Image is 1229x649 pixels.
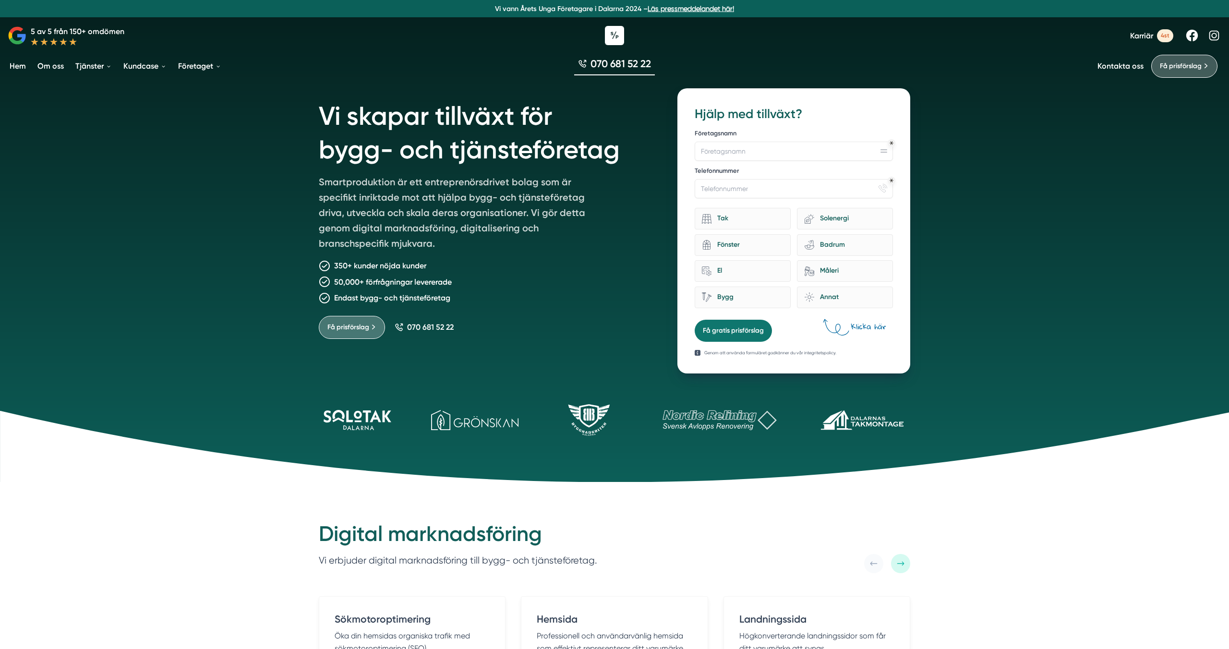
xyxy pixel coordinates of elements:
[1130,29,1173,42] a: Karriär 4st
[1097,61,1144,71] a: Kontakta oss
[695,179,893,198] input: Telefonnummer
[407,323,454,332] span: 070 681 52 22
[695,320,772,342] button: Få gratis prisförslag
[704,349,836,356] p: Genom att använda formuläret godkänner du vår integritetspolicy.
[25,25,106,33] div: Domain: [DOMAIN_NAME]
[334,292,450,304] p: Endast bygg- och tjänsteföretag
[890,141,893,145] div: Obligatoriskt
[574,57,655,75] a: 070 681 52 22
[36,61,86,68] div: Domain Overview
[15,15,23,23] img: logo_orange.svg
[890,179,893,182] div: Obligatoriskt
[106,61,162,68] div: Keywords by Traffic
[695,106,893,123] h3: Hjälp med tillväxt?
[27,15,47,23] div: v 4.0.25
[73,54,114,78] a: Tjänster
[327,322,369,333] span: Få prisförslag
[176,54,223,78] a: Företaget
[648,5,734,12] a: Läs pressmeddelandet här!
[31,25,124,37] p: 5 av 5 från 150+ omdömen
[739,612,894,630] h4: Landningssida
[319,316,385,339] a: Få prisförslag
[334,260,426,272] p: 350+ kunder nöjda kunder
[4,4,1225,13] p: Vi vann Årets Unga Företagare i Dalarna 2024 –
[695,129,893,140] label: Företagsnamn
[695,167,893,177] label: Telefonnummer
[319,520,597,553] h2: Digital marknadsföring
[15,25,23,33] img: website_grey.svg
[319,553,597,568] p: Vi erbjuder digital marknadsföring till bygg- och tjänsteföretag.
[590,57,651,71] span: 070 681 52 22
[1160,61,1202,72] span: Få prisförslag
[335,612,490,630] h4: Sökmotoroptimering
[36,54,66,78] a: Om oss
[395,323,454,332] a: 070 681 52 22
[334,276,452,288] p: 50,000+ förfrågningar levererade
[319,174,595,255] p: Smartproduktion är ett entreprenörsdrivet bolag som är specifikt inriktade mot att hjälpa bygg- o...
[1151,55,1217,78] a: Få prisförslag
[1130,31,1153,40] span: Karriär
[1157,29,1173,42] span: 4st
[26,60,34,68] img: tab_domain_overview_orange.svg
[121,54,169,78] a: Kundcase
[537,612,692,630] h4: Hemsida
[695,142,893,161] input: Företagsnamn
[8,54,28,78] a: Hem
[96,60,103,68] img: tab_keywords_by_traffic_grey.svg
[319,88,654,174] h1: Vi skapar tillväxt för bygg- och tjänsteföretag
